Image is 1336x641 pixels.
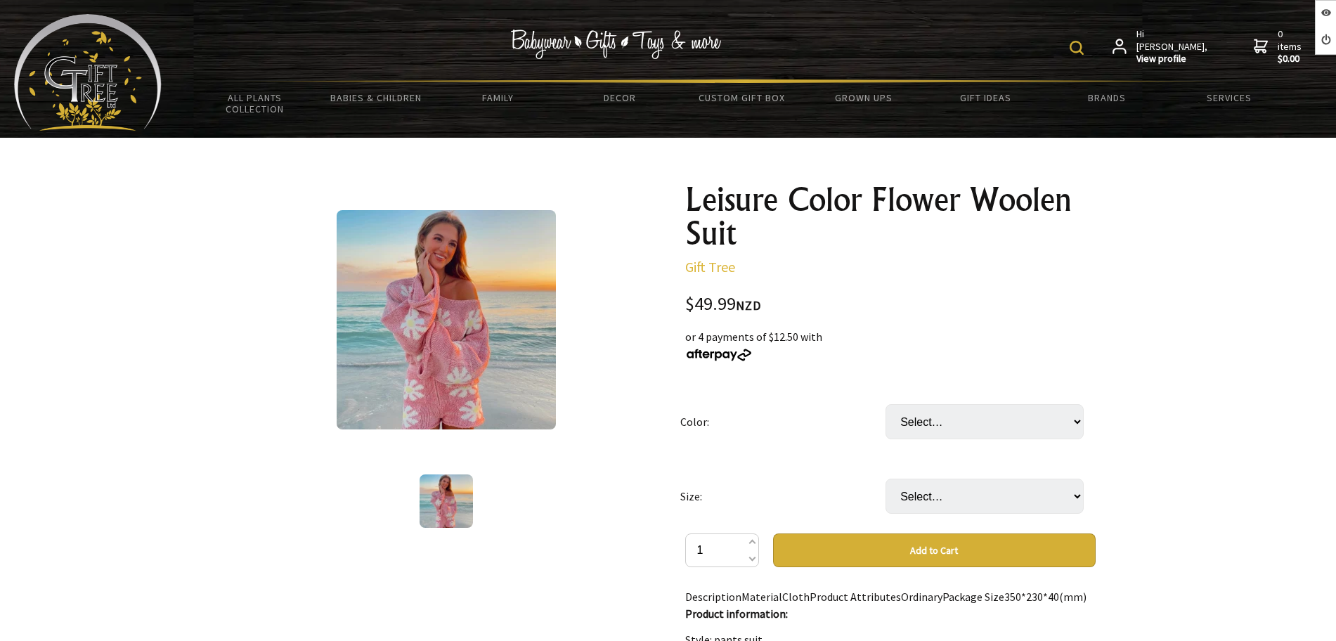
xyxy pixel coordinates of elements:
[194,83,316,124] a: All Plants Collection
[1136,28,1209,65] span: Hi [PERSON_NAME],
[803,83,924,112] a: Grown Ups
[1278,53,1304,65] strong: $0.00
[437,83,559,112] a: Family
[924,83,1046,112] a: Gift Ideas
[681,83,803,112] a: Custom Gift Box
[685,183,1096,250] h1: Leisure Color Flower Woolen Suit
[685,607,788,621] strong: Product information:
[685,328,1096,362] div: or 4 payments of $12.50 with
[1070,41,1084,55] img: product search
[14,14,162,131] img: Babyware - Gifts - Toys and more...
[559,83,680,112] a: Decor
[680,459,886,533] td: Size:
[736,297,761,313] span: NZD
[337,210,556,429] img: Leisure Color Flower Woolen Suit
[685,349,753,361] img: Afterpay
[773,533,1096,567] button: Add to Cart
[1168,83,1290,112] a: Services
[510,30,721,59] img: Babywear - Gifts - Toys & more
[685,295,1096,314] div: $49.99
[316,83,437,112] a: Babies & Children
[1136,53,1209,65] strong: View profile
[1046,83,1168,112] a: Brands
[1278,27,1304,65] span: 0 items
[680,384,886,459] td: Color:
[420,474,473,528] img: Leisure Color Flower Woolen Suit
[1254,28,1304,65] a: 0 items$0.00
[1113,28,1209,65] a: Hi [PERSON_NAME],View profile
[685,258,735,276] a: Gift Tree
